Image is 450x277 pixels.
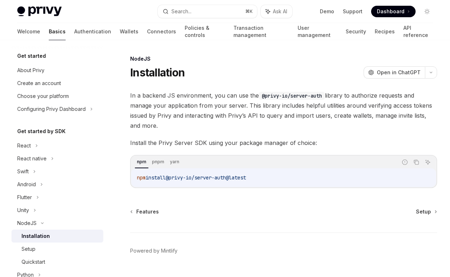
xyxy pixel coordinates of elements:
[17,92,69,100] div: Choose your platform
[17,193,32,202] div: Flutter
[120,23,138,40] a: Wallets
[17,52,46,60] h5: Get started
[11,255,103,268] a: Quickstart
[147,23,176,40] a: Connectors
[17,127,66,136] h5: Get started by SDK
[11,77,103,90] a: Create an account
[168,158,181,166] div: yarn
[146,174,166,181] span: install
[259,92,325,100] code: @privy-io/server-auth
[130,55,437,62] div: NodeJS
[171,7,191,16] div: Search...
[130,138,437,148] span: Install the Privy Server SDK using your package manager of choice:
[22,232,50,240] div: Installation
[377,69,421,76] span: Open in ChatGPT
[17,167,29,176] div: Swift
[135,158,148,166] div: npm
[343,8,363,15] a: Support
[412,158,421,167] button: Copy the contents from the code block
[130,66,185,79] h1: Installation
[17,154,47,163] div: React native
[416,208,436,215] a: Setup
[17,105,86,113] div: Configuring Privy Dashboard
[130,90,437,131] span: In a backend JS environment, you can use the library to authorize requests and manage your applic...
[11,243,103,255] a: Setup
[416,208,431,215] span: Setup
[166,174,246,181] span: @privy-io/server-auth@latest
[233,23,289,40] a: Transaction management
[261,5,292,18] button: Ask AI
[130,247,177,254] a: Powered by Mintlify
[17,23,40,40] a: Welcome
[74,23,111,40] a: Authentication
[298,23,337,40] a: User management
[158,5,257,18] button: Search...⌘K
[403,23,433,40] a: API reference
[22,245,35,253] div: Setup
[17,79,61,88] div: Create an account
[17,219,37,227] div: NodeJS
[17,66,44,75] div: About Privy
[273,8,287,15] span: Ask AI
[421,6,433,17] button: Toggle dark mode
[17,180,36,189] div: Android
[364,66,425,79] button: Open in ChatGPT
[375,23,395,40] a: Recipes
[423,158,432,167] button: Ask AI
[17,141,31,150] div: React
[17,206,29,215] div: Unity
[150,158,166,166] div: pnpm
[49,23,66,40] a: Basics
[131,208,159,215] a: Features
[320,8,334,15] a: Demo
[377,8,404,15] span: Dashboard
[11,230,103,243] a: Installation
[400,158,409,167] button: Report incorrect code
[245,9,253,14] span: ⌘ K
[17,6,62,17] img: light logo
[136,208,159,215] span: Features
[11,64,103,77] a: About Privy
[22,258,45,266] div: Quickstart
[346,23,366,40] a: Security
[137,174,146,181] span: npm
[371,6,416,17] a: Dashboard
[185,23,225,40] a: Policies & controls
[11,90,103,103] a: Choose your platform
